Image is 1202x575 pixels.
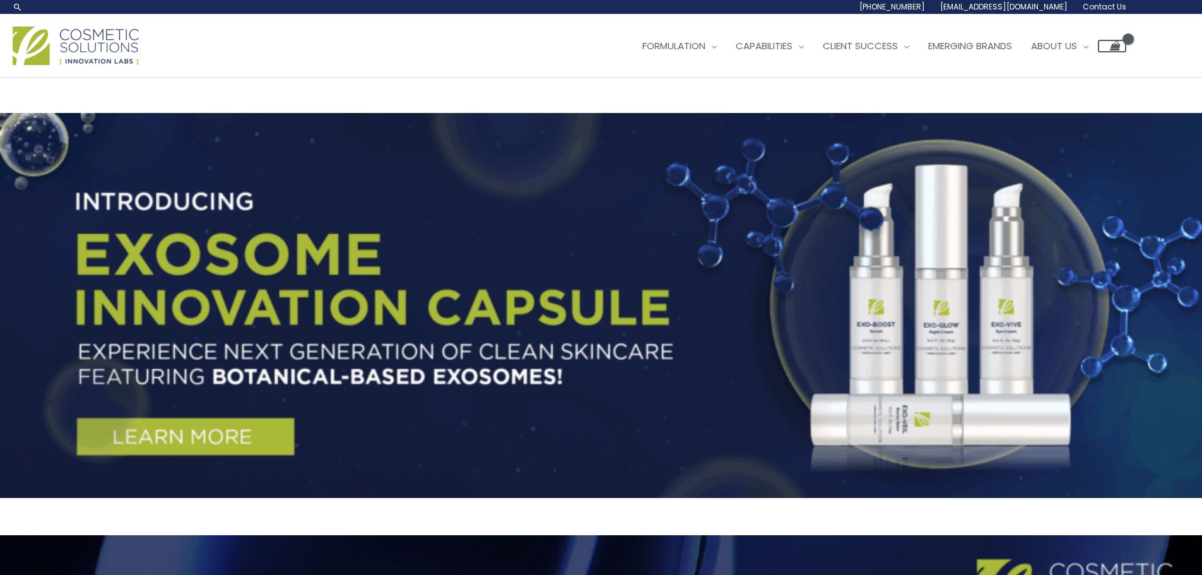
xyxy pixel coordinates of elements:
a: View Shopping Cart, empty [1098,40,1126,52]
span: Emerging Brands [928,39,1012,52]
a: Capabilities [726,27,813,65]
a: Emerging Brands [919,27,1022,65]
span: Contact Us [1083,1,1126,12]
span: Capabilities [736,39,792,52]
span: [EMAIL_ADDRESS][DOMAIN_NAME] [940,1,1068,12]
a: Client Success [813,27,919,65]
nav: Site Navigation [623,27,1126,65]
a: Formulation [633,27,726,65]
img: Cosmetic Solutions Logo [13,27,139,65]
span: About Us [1031,39,1077,52]
span: Client Success [823,39,898,52]
span: Formulation [642,39,705,52]
a: Search icon link [13,2,23,12]
span: [PHONE_NUMBER] [859,1,925,12]
a: About Us [1022,27,1098,65]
